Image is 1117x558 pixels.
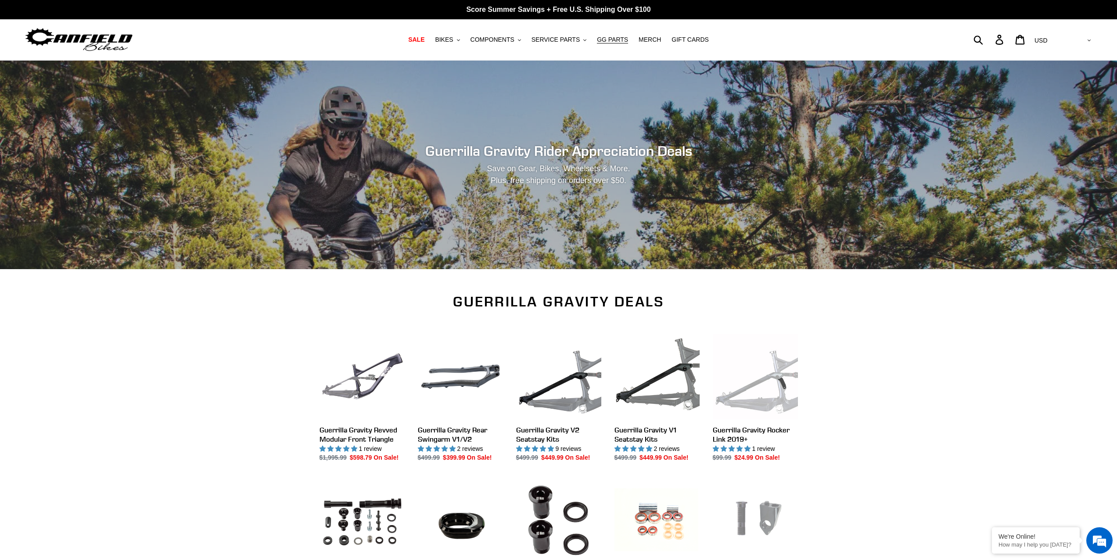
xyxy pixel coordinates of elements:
[466,34,525,46] button: COMPONENTS
[978,30,1001,49] input: Search
[471,36,514,43] span: COMPONENTS
[998,533,1073,540] div: We're Online!
[431,34,464,46] button: BIKES
[532,36,580,43] span: SERVICE PARTS
[597,36,628,43] span: GG PARTS
[320,143,798,159] h2: Guerrilla Gravity Rider Appreciation Deals
[593,34,632,46] a: GG PARTS
[408,36,424,43] span: SALE
[435,36,453,43] span: BIKES
[320,293,798,310] h2: Guerrilla Gravity Deals
[672,36,709,43] span: GIFT CARDS
[527,34,591,46] button: SERVICE PARTS
[379,163,738,187] p: Save on Gear, Bikes, Wheelsets & More. Plus, free shipping on orders over $50.
[404,34,429,46] a: SALE
[634,34,665,46] a: MERCH
[667,34,713,46] a: GIFT CARDS
[639,36,661,43] span: MERCH
[24,26,134,54] img: Canfield Bikes
[998,541,1073,548] p: How may I help you today?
